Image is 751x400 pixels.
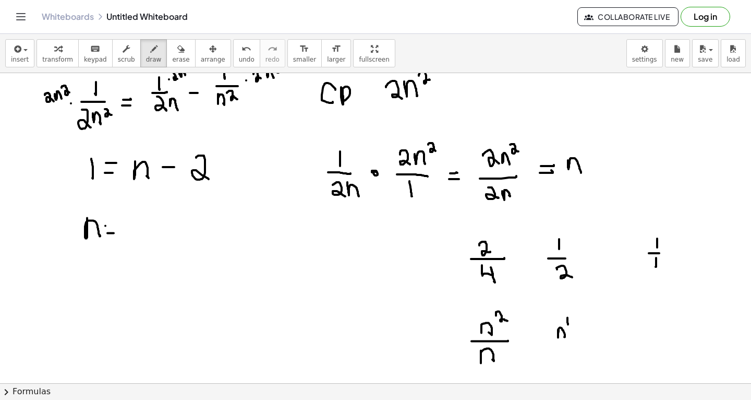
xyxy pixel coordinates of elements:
[11,56,29,63] span: insert
[265,56,280,63] span: redo
[201,56,225,63] span: arrange
[671,56,684,63] span: new
[42,56,73,63] span: transform
[166,39,195,67] button: erase
[78,39,113,67] button: keyboardkeypad
[726,56,740,63] span: load
[241,43,251,55] i: undo
[681,7,730,27] button: Log in
[195,39,231,67] button: arrange
[146,56,162,63] span: draw
[632,56,657,63] span: settings
[331,43,341,55] i: format_size
[233,39,260,67] button: undoundo
[321,39,351,67] button: format_sizelarger
[5,39,34,67] button: insert
[327,56,345,63] span: larger
[299,43,309,55] i: format_size
[698,56,712,63] span: save
[90,43,100,55] i: keyboard
[84,56,107,63] span: keypad
[112,39,141,67] button: scrub
[626,39,663,67] button: settings
[268,43,277,55] i: redo
[586,12,670,21] span: Collaborate Live
[37,39,79,67] button: transform
[287,39,322,67] button: format_sizesmaller
[260,39,285,67] button: redoredo
[692,39,719,67] button: save
[42,11,94,22] a: Whiteboards
[118,56,135,63] span: scrub
[353,39,395,67] button: fullscreen
[577,7,679,26] button: Collaborate Live
[721,39,746,67] button: load
[359,56,389,63] span: fullscreen
[665,39,690,67] button: new
[13,8,29,25] button: Toggle navigation
[172,56,189,63] span: erase
[140,39,167,67] button: draw
[293,56,316,63] span: smaller
[239,56,255,63] span: undo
